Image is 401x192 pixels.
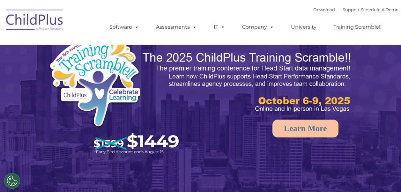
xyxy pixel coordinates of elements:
a: Download [313,7,335,12]
a: Schedule A Demo [361,7,398,12]
a: IT [207,21,232,33]
a: Training Scramble!! [327,21,388,33]
a: University [285,21,323,33]
img: ChildPlus by Procare Solutions [3,5,67,37]
button: Cookies Settings [4,173,20,189]
a: Software [103,21,145,33]
a: Support [343,7,360,12]
a: Assessments [150,21,203,33]
a: Company [236,21,280,33]
font: | [313,7,398,12]
a: Learn More [272,120,338,137]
